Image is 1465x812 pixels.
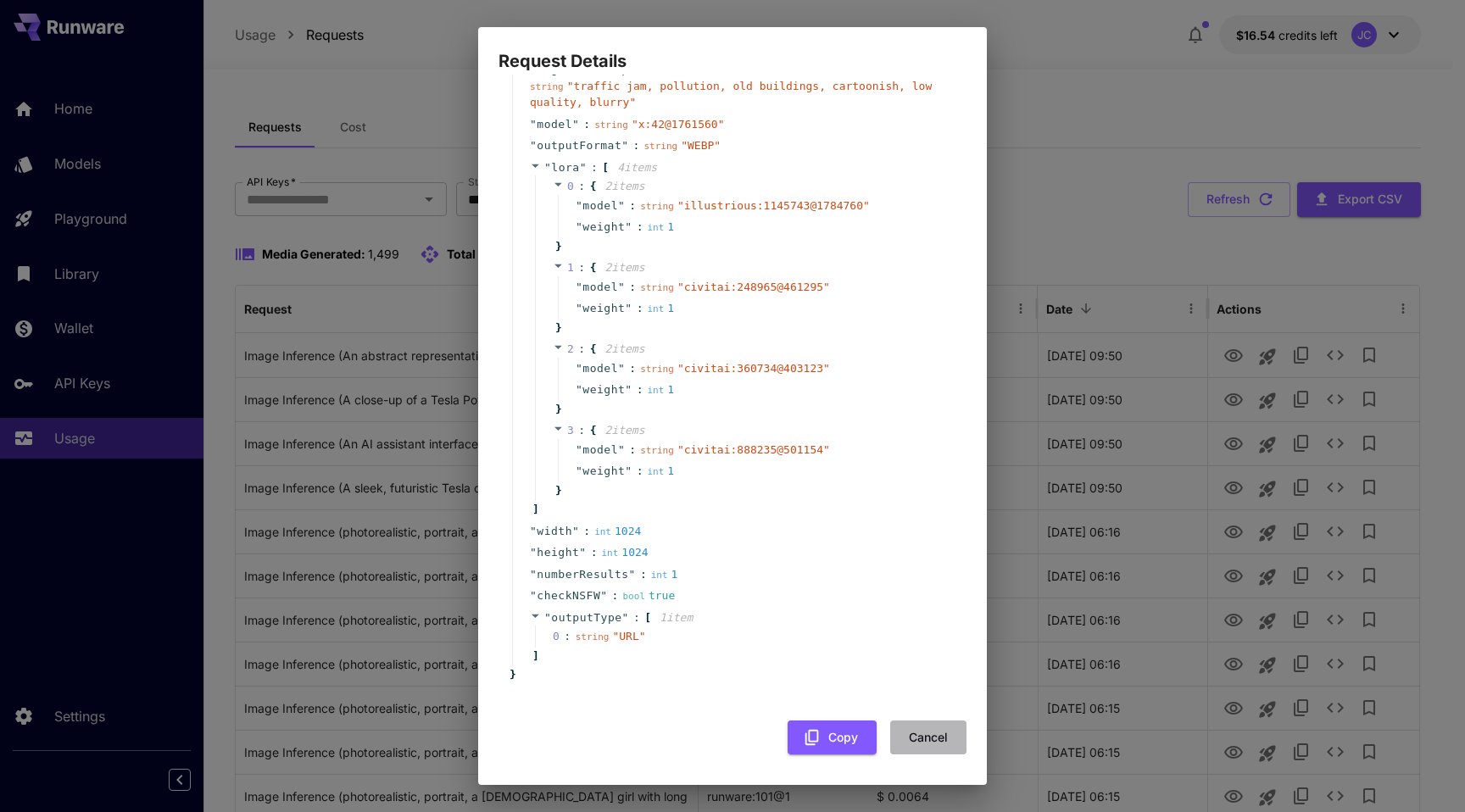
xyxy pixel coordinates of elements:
[530,80,932,109] span: " traffic jam, pollution, old buildings, cartoonish, low quality, blurry "
[576,383,582,396] span: "
[788,720,877,755] button: Copy
[637,463,643,480] span: :
[576,281,582,293] span: "
[612,587,619,604] span: :
[640,566,647,583] span: :
[651,566,678,583] div: 1
[576,464,582,477] span: "
[530,648,539,665] span: ]
[537,566,628,583] span: numberResults
[633,609,640,626] span: :
[601,548,618,559] span: int
[551,161,579,174] span: lora
[553,482,562,499] span: }
[590,422,597,439] span: {
[622,591,645,602] span: bool
[537,137,621,154] span: outputFormat
[660,611,693,624] span: 1 item
[537,544,579,561] span: height
[637,381,643,398] span: :
[544,161,551,174] span: "
[629,442,636,459] span: :
[590,259,597,276] span: {
[640,364,674,375] span: string
[640,201,674,212] span: string
[621,139,628,152] span: "
[572,118,579,131] span: "
[530,81,564,92] span: string
[640,445,674,456] span: string
[643,141,677,152] span: string
[647,466,664,477] span: int
[601,544,648,561] div: 1024
[647,222,664,233] span: int
[629,360,636,377] span: :
[530,139,537,152] span: "
[591,159,598,176] span: :
[625,464,632,477] span: "
[553,320,562,336] span: }
[618,199,625,212] span: "
[530,546,537,559] span: "
[637,300,643,317] span: :
[530,118,537,131] span: "
[576,362,582,375] span: "
[617,161,657,174] span: 4 item s
[677,281,830,293] span: " civitai:248965@461295 "
[647,219,674,236] div: 1
[537,116,572,133] span: model
[537,523,572,540] span: width
[594,523,641,540] div: 1024
[637,219,643,236] span: :
[579,546,586,559] span: "
[677,443,830,456] span: " civitai:888235@501154 "
[633,137,640,154] span: :
[567,342,574,355] span: 2
[530,525,537,537] span: "
[644,609,651,626] span: [
[578,178,585,195] span: :
[590,178,597,195] span: {
[647,381,674,398] div: 1
[576,631,610,642] span: string
[583,523,590,540] span: :
[625,302,632,314] span: "
[647,463,674,480] div: 1
[578,422,585,439] span: :
[582,279,618,296] span: model
[618,362,625,375] span: "
[629,279,636,296] span: :
[622,587,675,604] div: true
[582,381,625,398] span: weight
[651,570,668,581] span: int
[551,611,621,624] span: outputType
[594,526,611,537] span: int
[553,628,576,645] span: 0
[677,199,870,212] span: " illustrious:1145743@1784760 "
[640,282,674,293] span: string
[544,611,551,624] span: "
[612,630,645,642] span: " URL "
[553,238,562,255] span: }
[647,300,674,317] div: 1
[890,720,966,755] button: Cancel
[507,666,516,683] span: }
[567,261,574,274] span: 1
[677,362,830,375] span: " civitai:360734@403123 "
[576,199,582,212] span: "
[629,197,636,214] span: :
[582,219,625,236] span: weight
[629,568,636,581] span: "
[478,27,987,75] h2: Request Details
[578,259,585,276] span: :
[582,463,625,480] span: weight
[625,383,632,396] span: "
[572,525,579,537] span: "
[590,341,597,358] span: {
[681,139,721,152] span: " WEBP "
[604,261,644,274] span: 2 item s
[602,159,609,176] span: [
[564,628,571,645] div: :
[618,281,625,293] span: "
[576,302,582,314] span: "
